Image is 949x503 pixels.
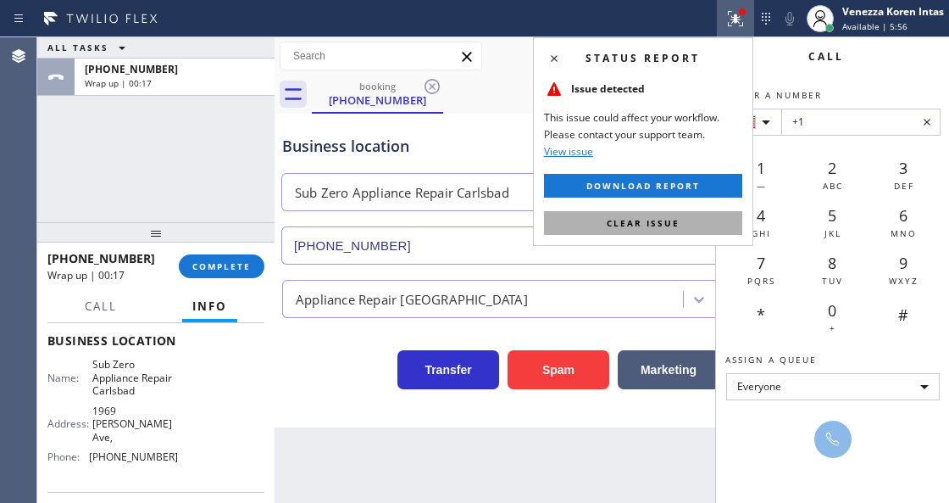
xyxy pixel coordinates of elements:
[757,180,767,192] span: —
[47,268,125,282] span: Wrap up | 00:17
[296,289,528,309] div: Appliance Repair [GEOGRAPHIC_DATA]
[47,417,92,430] span: Address:
[47,333,264,349] span: Business location
[179,254,264,278] button: COMPLETE
[725,354,817,366] span: Assign a queue
[47,250,155,266] span: [PHONE_NUMBER]
[85,299,117,314] span: Call
[899,253,907,273] span: 9
[899,205,907,226] span: 6
[899,158,907,178] span: 3
[508,350,609,389] button: Spam
[898,305,908,325] span: #
[828,253,836,273] span: 8
[778,7,802,31] button: Mute
[725,89,822,101] span: Enter a number
[828,300,836,321] span: 0
[618,350,719,389] button: Marketing
[47,42,108,53] span: ALL TASKS
[842,20,907,32] span: Available | 5:56
[823,180,843,192] span: ABC
[47,450,89,463] span: Phone:
[808,49,844,64] span: Call
[757,253,765,273] span: 7
[295,183,509,203] div: Sub Zero Appliance Repair Carlsbad
[824,227,841,239] span: JKL
[182,290,237,323] button: Info
[192,260,251,272] span: COMPLETE
[894,180,914,192] span: DEF
[828,205,836,226] span: 5
[757,158,765,178] span: 1
[752,227,771,239] span: GHI
[842,4,944,19] div: Venezza Koren Intas
[92,358,177,397] span: Sub Zero Appliance Repair Carlsbad
[891,227,917,239] span: MNO
[89,450,178,463] span: [PHONE_NUMBER]
[281,226,720,265] input: Phone Number
[830,322,836,334] span: +
[85,77,152,89] span: Wrap up | 00:17
[85,62,178,76] span: [PHONE_NUMBER]
[314,75,441,112] div: (512) 638-1630
[757,205,765,226] span: 4
[314,80,441,92] div: booking
[37,37,142,58] button: ALL TASKS
[75,290,127,323] button: Call
[828,158,836,178] span: 2
[747,275,775,287] span: PQRS
[822,275,843,287] span: TUV
[314,92,441,108] div: [PHONE_NUMBER]
[282,135,719,158] div: Business location
[92,405,177,444] span: 1969 [PERSON_NAME] Ave,
[889,275,918,287] span: WXYZ
[47,372,92,384] span: Name:
[192,299,227,314] span: Info
[726,373,940,400] div: Everyone
[397,350,499,389] button: Transfer
[280,42,481,70] input: Search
